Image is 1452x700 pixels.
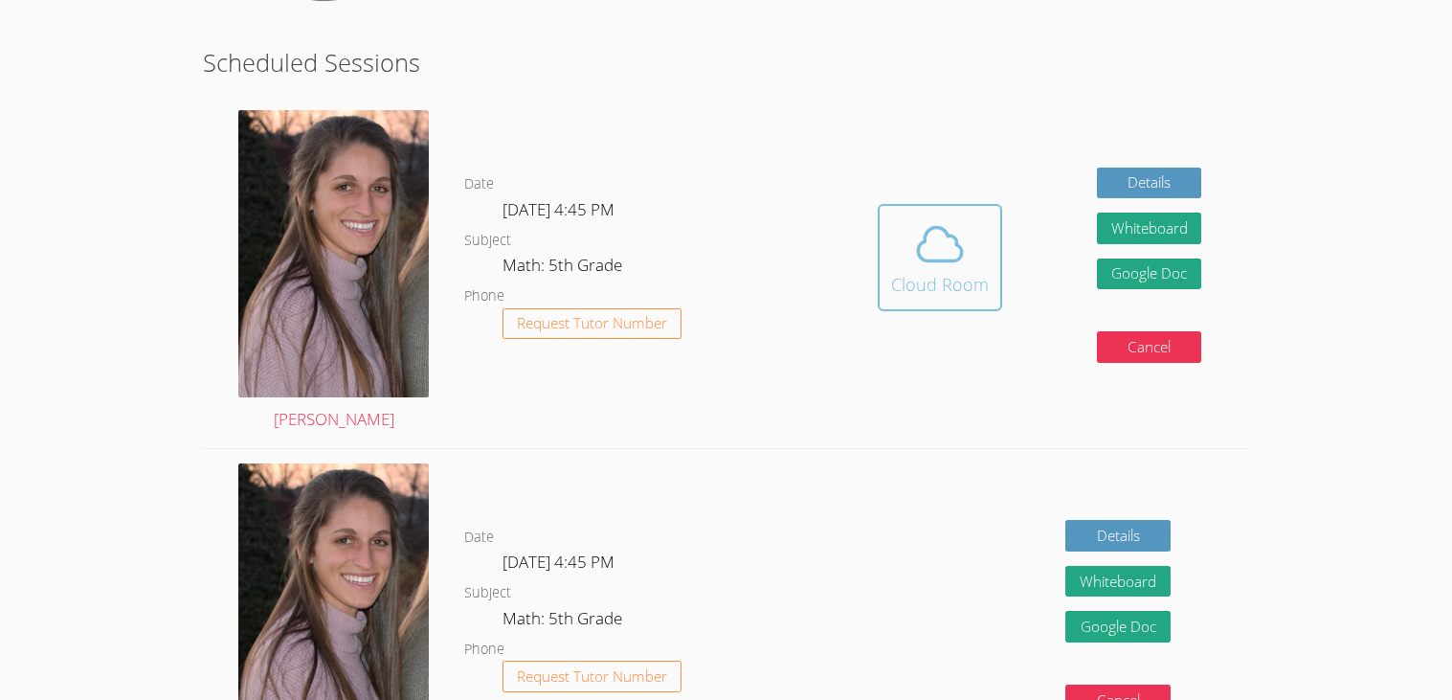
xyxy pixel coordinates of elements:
button: Request Tutor Number [503,661,681,692]
a: Details [1065,520,1171,552]
a: Details [1097,168,1202,199]
button: Request Tutor Number [503,308,681,340]
h2: Scheduled Sessions [203,44,1248,80]
dt: Subject [464,581,511,605]
a: [PERSON_NAME] [238,110,429,434]
dd: Math: 5th Grade [503,605,626,638]
button: Cloud Room [878,204,1002,311]
dt: Subject [464,229,511,253]
dt: Phone [464,638,504,662]
span: Request Tutor Number [517,669,667,684]
div: Cloud Room [891,271,989,298]
dt: Phone [464,284,504,308]
span: [DATE] 4:45 PM [503,198,614,220]
dd: Math: 5th Grade [503,252,626,284]
dt: Date [464,172,494,196]
span: [DATE] 4:45 PM [503,551,614,573]
button: Whiteboard [1097,213,1202,244]
a: Google Doc [1097,259,1202,290]
button: Cancel [1097,331,1202,363]
a: Google Doc [1065,611,1171,643]
dt: Date [464,526,494,550]
img: avatar.png [238,110,429,397]
span: Request Tutor Number [517,316,667,330]
button: Whiteboard [1065,566,1171,598]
